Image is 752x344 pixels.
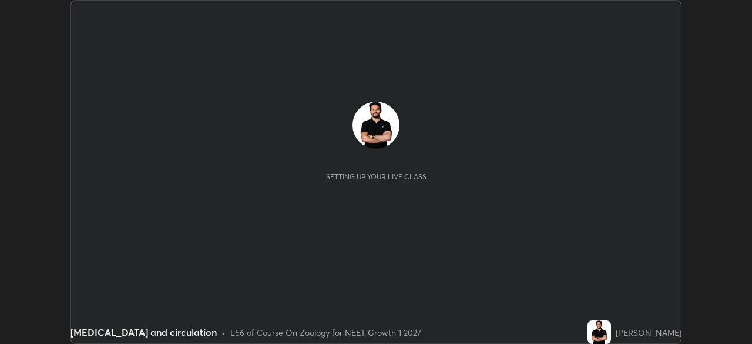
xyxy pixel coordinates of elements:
div: [MEDICAL_DATA] and circulation [70,325,217,339]
img: 9017f1c22f9a462681925bb830bd53f0.jpg [587,320,611,344]
div: • [221,326,226,339]
div: [PERSON_NAME] [616,326,681,339]
img: 9017f1c22f9a462681925bb830bd53f0.jpg [352,102,399,149]
div: Setting up your live class [326,172,427,181]
div: L56 of Course On Zoology for NEET Growth 1 2027 [230,326,421,339]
